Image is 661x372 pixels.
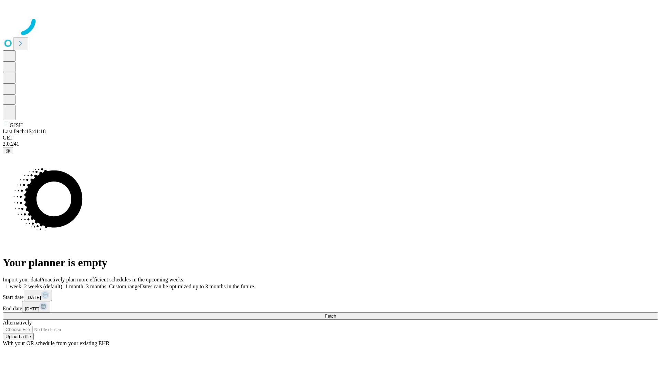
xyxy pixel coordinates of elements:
[3,128,46,134] span: Last fetch: 13:41:18
[325,313,336,319] span: Fetch
[3,340,109,346] span: With your OR schedule from your existing EHR
[25,306,39,311] span: [DATE]
[24,283,62,289] span: 2 weeks (default)
[40,277,185,282] span: Proactively plan more efficient schedules in the upcoming weeks.
[3,312,658,320] button: Fetch
[6,148,10,153] span: @
[3,320,32,325] span: Alternatively
[3,290,658,301] div: Start date
[22,301,50,312] button: [DATE]
[3,277,40,282] span: Import your data
[86,283,106,289] span: 3 months
[65,283,83,289] span: 1 month
[109,283,140,289] span: Custom range
[27,295,41,300] span: [DATE]
[24,290,52,301] button: [DATE]
[3,141,658,147] div: 2.0.241
[6,283,21,289] span: 1 week
[140,283,255,289] span: Dates can be optimized up to 3 months in the future.
[3,147,13,154] button: @
[3,301,658,312] div: End date
[10,122,23,128] span: GJSH
[3,135,658,141] div: GEI
[3,333,34,340] button: Upload a file
[3,256,658,269] h1: Your planner is empty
